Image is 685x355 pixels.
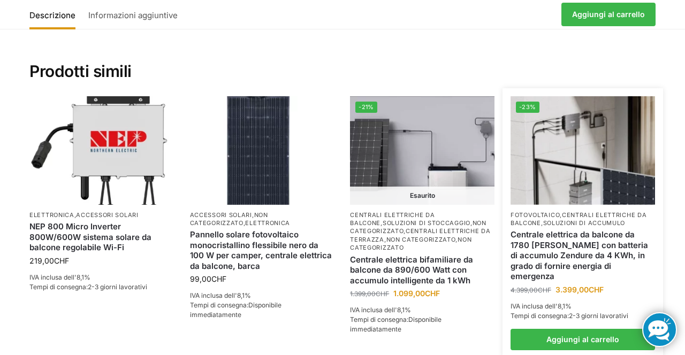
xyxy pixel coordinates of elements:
[555,285,589,294] font: 3.399,00
[350,254,473,285] font: Centrale elettrica bifamiliare da balcone da 890/600 Watt con accumulo intelligente da 1 kWh
[511,229,648,281] font: Centrale elettrica da balcone da 1780 [PERSON_NAME] con batteria di accumulo Zendure da 4 KWh, in...
[245,219,290,227] a: Elettronica
[76,211,138,219] a: accessori solari
[380,219,383,227] font: ,
[190,211,252,219] a: Accessori solari
[29,221,174,253] a: NEP 800 Micro Inverter 800W/600W sistema solare da balcone regolabile Wi-Fi
[569,312,628,320] font: 2-3 giorni lavorativi
[88,283,147,291] font: 2-3 giorni lavorativi
[560,211,562,219] font: ,
[29,221,151,252] font: NEP 800 Micro Inverter 800W/600W sistema solare da balcone regolabile Wi-Fi
[211,274,226,283] font: CHF
[404,227,406,235] font: ,
[511,96,655,204] img: Accumulo di energia solare Zendure per centrali elettriche da balcone
[350,315,408,323] font: Tempi di consegna:
[252,211,254,219] font: ,
[29,96,174,204] img: NEP 800 regolabile a 600 watt
[74,211,77,219] font: ,
[243,219,246,227] font: ,
[470,219,473,227] font: ,
[350,290,376,298] font: 1.399,00
[546,335,619,344] font: Aggiungi al carrello
[29,256,54,265] font: 219,00
[190,211,268,227] a: Non categorizzato
[538,286,551,294] font: CHF
[350,227,490,243] a: Centrali elettriche da terrazza
[511,302,572,310] font: IVA inclusa dell'8,1%
[29,283,88,291] font: Tempi di consegna:
[190,96,334,204] img: Modulo solare flessibile da 100 watt
[29,273,90,281] font: IVA inclusa dell'8,1%
[350,254,494,286] a: Centrale elettrica bifamiliare da balcone da 890/600 Watt con accumulo intelligente da 1 kWh
[511,286,538,294] font: 4.399,00
[350,236,471,251] a: Non categorizzato
[350,96,494,204] a: -21% Esaurito Accumulatore di energia ASE 1000
[384,236,386,243] font: ,
[190,291,251,299] font: IVA inclusa dell'8,1%
[386,236,456,243] a: Non categorizzato
[190,229,334,271] a: Pannello solare fotovoltaico monocristallino flessibile nero da 100 W per camper, centrale elettr...
[541,219,543,227] font: ,
[393,289,425,298] font: 1.099,00
[29,211,74,219] a: Elettronica
[455,236,458,243] font: ,
[190,301,281,319] font: Disponibile immediatamente
[511,312,569,320] font: Tempi di consegna:
[511,211,647,227] a: centrali elettriche da balcone
[29,61,132,81] font: Prodotti simili
[54,256,69,265] font: CHF
[511,96,655,204] a: -23%Accumulo di energia solare Zendure per centrali elettriche da balcone
[350,96,494,204] img: Accumulatore di energia ASE 1000
[383,219,470,227] a: Soluzioni di stoccaggio
[511,229,655,282] a: Centrale elettrica da balcone da 1780 Watt con batteria di accumulo Zendure da 4 KWh, in grado di...
[511,211,560,219] a: Fotovoltaico
[425,289,440,298] font: CHF
[543,219,626,227] a: soluzioni di accumulo
[511,329,655,350] a: Aggiungi al carrello: “Centrale elettrica da balcone da 1780 Watt con accumulo di batterie Zendur...
[190,229,332,271] font: Pannello solare fotovoltaico monocristallino flessibile nero da 100 W per camper, centrale elettr...
[350,306,411,314] font: IVA inclusa dell'8,1%
[190,301,248,309] font: Tempi di consegna:
[589,285,604,294] font: CHF
[350,211,435,227] a: Centrali elettriche da balcone
[350,219,486,235] a: Non categorizzato
[190,274,211,283] font: 99,00
[376,290,389,298] font: CHF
